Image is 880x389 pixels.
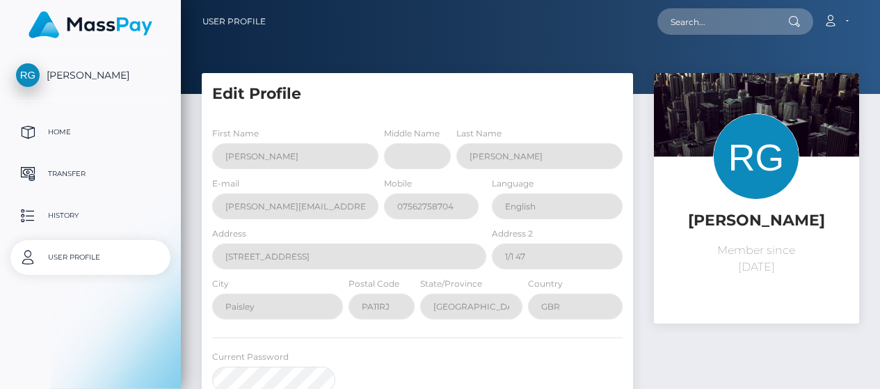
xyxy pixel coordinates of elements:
[212,84,623,105] h5: Edit Profile
[664,210,849,232] h5: [PERSON_NAME]
[212,228,246,240] label: Address
[202,7,266,36] a: User Profile
[456,127,502,140] label: Last Name
[654,73,859,210] img: ...
[212,278,229,290] label: City
[10,69,170,81] span: [PERSON_NAME]
[349,278,399,290] label: Postal Code
[528,278,563,290] label: Country
[420,278,482,290] label: State/Province
[492,228,533,240] label: Address 2
[16,164,165,184] p: Transfer
[384,177,412,190] label: Mobile
[664,242,849,276] p: Member since [DATE]
[16,122,165,143] p: Home
[212,177,239,190] label: E-mail
[657,8,788,35] input: Search...
[384,127,440,140] label: Middle Name
[29,11,152,38] img: MassPay
[492,177,534,190] label: Language
[10,115,170,150] a: Home
[10,240,170,275] a: User Profile
[10,198,170,233] a: History
[212,351,289,363] label: Current Password
[10,157,170,191] a: Transfer
[16,247,165,268] p: User Profile
[16,205,165,226] p: History
[212,127,259,140] label: First Name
